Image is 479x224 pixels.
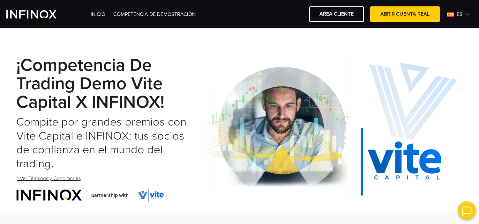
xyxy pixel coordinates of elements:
h2: Compite por grandes premios con Vite Capital e INFINOX: tus socios de confianza en el mundo del t... [16,115,200,171]
a: AREA CLIENTE [309,6,364,22]
a: INFINOX Vite [6,10,71,18]
a: INICIO [91,11,105,18]
strong: ¡Competencia de Trading Demo Vite Capital x INFINOX! [16,55,164,113]
a: ABRIR CUENTA REAL [370,6,440,22]
img: open convrs live chat [458,201,476,219]
span: es [454,11,465,18]
span: partnership with [91,191,129,199]
a: * Ver Términos y Condiciones [16,171,81,186]
a: Competencia de Demostración [113,11,196,18]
